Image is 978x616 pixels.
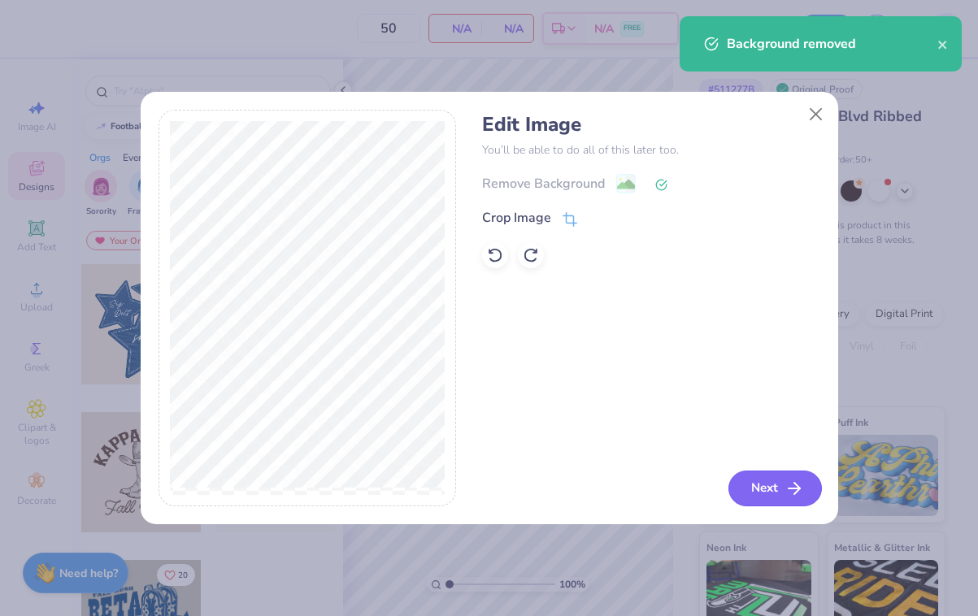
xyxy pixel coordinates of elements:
button: Next [728,471,822,506]
button: close [937,34,949,54]
p: You’ll be able to do all of this later too. [482,141,819,158]
h4: Edit Image [482,113,819,137]
div: Crop Image [482,208,551,228]
div: Background removed [727,34,937,54]
button: Close [800,98,831,129]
